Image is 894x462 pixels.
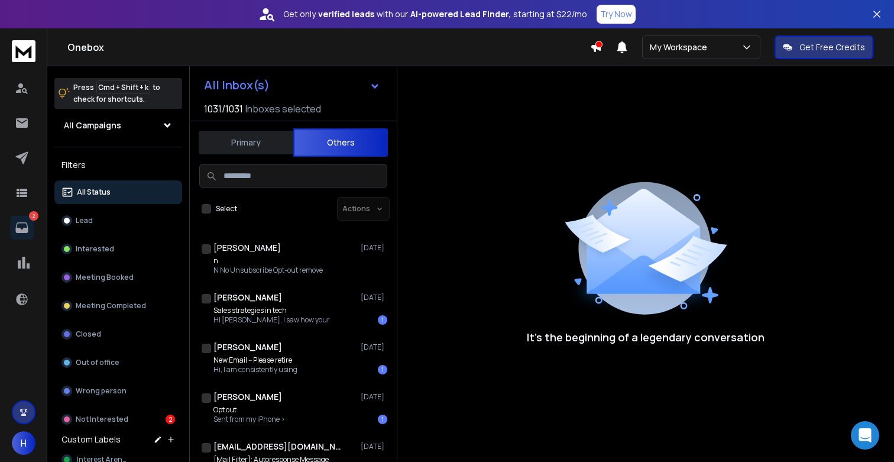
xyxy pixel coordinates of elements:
p: [DATE] [361,392,387,402]
p: Wrong person [76,386,127,396]
button: H [12,431,35,455]
h3: Filters [54,157,182,173]
h1: All Inbox(s) [204,79,270,91]
p: [DATE] [361,343,387,352]
p: Lead [76,216,93,225]
p: N No Unsubscribe Opt-out remove [213,266,323,275]
button: Primary [199,130,293,156]
button: Closed [54,322,182,346]
h1: [EMAIL_ADDRESS][DOMAIN_NAME] [213,441,344,453]
p: Press to check for shortcuts. [73,82,160,105]
button: Get Free Credits [775,35,873,59]
h3: Inboxes selected [245,102,321,116]
p: Sales strategies in tech [213,306,330,315]
div: 1 [378,315,387,325]
p: Sent from my iPhone > [213,415,285,424]
button: Meeting Booked [54,266,182,289]
button: All Status [54,180,182,204]
h1: [PERSON_NAME] [213,341,282,353]
p: Interested [76,244,114,254]
span: Cmd + Shift + k [96,80,150,94]
button: Out of office [54,351,182,374]
div: 2 [166,415,175,424]
strong: AI-powered Lead Finder, [410,8,511,20]
p: [DATE] [361,243,387,253]
p: It’s the beginning of a legendary conversation [527,329,765,345]
button: Interested [54,237,182,261]
p: Hi [PERSON_NAME], I saw how your [213,315,330,325]
h1: Onebox [67,40,590,54]
p: Out of office [76,358,119,367]
h1: [PERSON_NAME] [213,292,282,303]
p: Closed [76,329,101,339]
div: 1 [378,415,387,424]
span: 1031 / 1031 [204,102,243,116]
button: Others [293,128,388,157]
button: Try Now [597,5,636,24]
button: Lead [54,209,182,232]
button: Meeting Completed [54,294,182,318]
p: Hi, I am consistently using [213,365,297,374]
p: Meeting Booked [76,273,134,282]
p: Opt out [213,405,285,415]
button: Not Interested2 [54,408,182,431]
p: Not Interested [76,415,128,424]
button: All Campaigns [54,114,182,137]
p: [DATE] [361,442,387,451]
p: Get only with our starting at $22/mo [283,8,587,20]
p: Try Now [600,8,632,20]
p: New Email -- Please retire [213,356,297,365]
p: [DATE] [361,293,387,302]
h1: [PERSON_NAME] [213,391,282,403]
p: 2 [29,211,38,221]
img: logo [12,40,35,62]
label: Select [216,204,237,214]
h3: Custom Labels [61,434,121,445]
p: Get Free Credits [799,41,865,53]
strong: verified leads [318,8,374,20]
h1: [PERSON_NAME] [213,242,281,254]
a: 2 [10,216,34,240]
div: 1 [378,365,387,374]
p: n [213,256,323,266]
button: All Inbox(s) [195,73,390,97]
p: Meeting Completed [76,301,146,311]
p: All Status [77,188,111,197]
p: My Workspace [650,41,712,53]
div: Open Intercom Messenger [851,421,879,450]
button: Wrong person [54,379,182,403]
h1: All Campaigns [64,119,121,131]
